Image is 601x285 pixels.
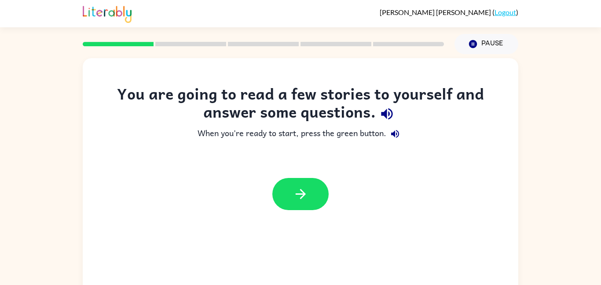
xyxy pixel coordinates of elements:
a: Logout [495,8,516,16]
div: You are going to read a few stories to yourself and answer some questions. [100,85,501,125]
div: ( ) [380,8,518,16]
button: Pause [454,34,518,54]
div: When you're ready to start, press the green button. [100,125,501,143]
img: Literably [83,4,132,23]
span: [PERSON_NAME] [PERSON_NAME] [380,8,492,16]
